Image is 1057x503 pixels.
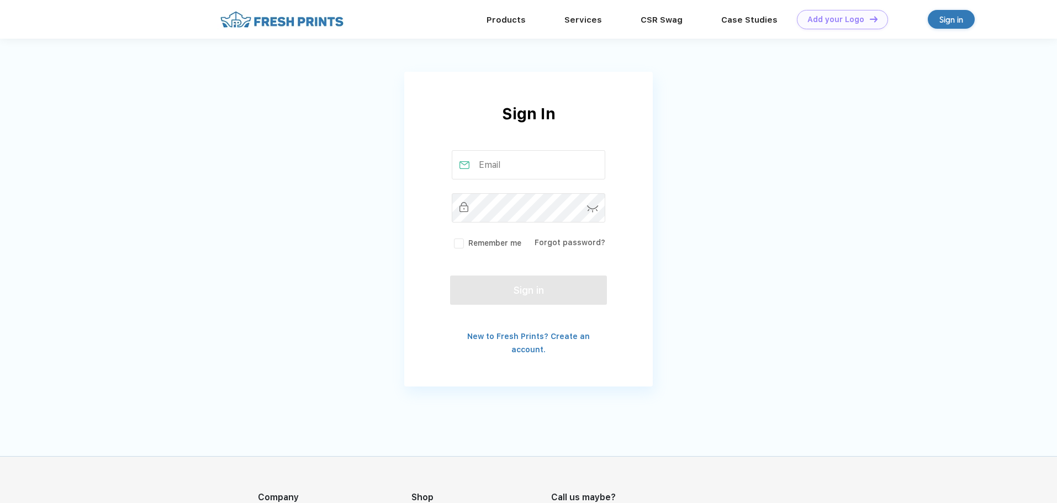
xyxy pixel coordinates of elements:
[467,332,590,354] a: New to Fresh Prints? Create an account.
[217,10,347,29] img: fo%20logo%202.webp
[870,16,878,22] img: DT
[459,202,468,212] img: password_inactive.svg
[535,238,605,247] a: Forgot password?
[459,161,469,169] img: email_active.svg
[452,150,606,179] input: Email
[452,237,521,249] label: Remember me
[928,10,975,29] a: Sign in
[450,276,607,305] button: Sign in
[587,205,599,213] img: password-icon.svg
[487,15,526,25] a: Products
[404,102,653,150] div: Sign In
[807,15,864,24] div: Add your Logo
[939,13,963,26] div: Sign in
